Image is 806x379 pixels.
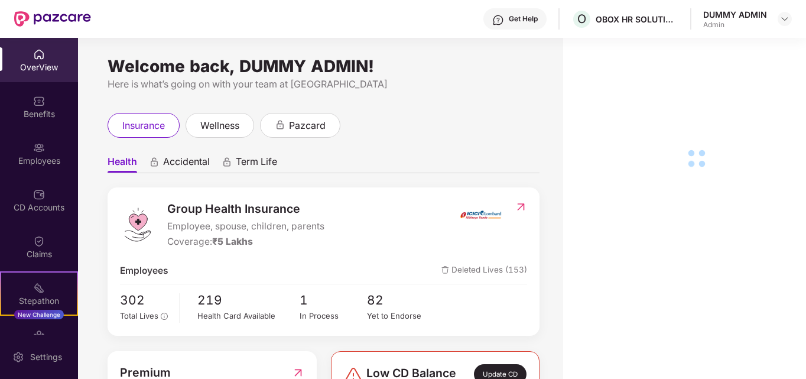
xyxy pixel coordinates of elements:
[441,266,449,274] img: deleteIcon
[27,351,66,363] div: Settings
[577,12,586,26] span: O
[108,77,539,92] div: Here is what’s going on with your team at [GEOGRAPHIC_DATA]
[212,236,253,247] span: ₹5 Lakhs
[459,200,503,229] img: insurerIcon
[780,14,789,24] img: svg+xml;base64,PHN2ZyBpZD0iRHJvcGRvd24tMzJ4MzIiIHhtbG5zPSJodHRwOi8vd3d3LnczLm9yZy8yMDAwL3N2ZyIgd2...
[367,290,435,310] span: 82
[120,311,158,320] span: Total Lives
[33,95,45,107] img: svg+xml;base64,PHN2ZyBpZD0iQmVuZWZpdHMiIHhtbG5zPSJodHRwOi8vd3d3LnczLm9yZy8yMDAwL3N2ZyIgd2lkdGg9Ij...
[275,119,285,130] div: animation
[120,264,168,278] span: Employees
[197,290,299,310] span: 219
[163,156,210,173] span: Accidental
[12,351,24,363] img: svg+xml;base64,PHN2ZyBpZD0iU2V0dGluZy0yMHgyMCIgeG1sbnM9Imh0dHA6Ly93d3cudzMub3JnLzIwMDAvc3ZnIiB3aW...
[149,157,160,167] div: animation
[703,20,767,30] div: Admin
[300,290,368,310] span: 1
[33,282,45,294] img: svg+xml;base64,PHN2ZyB4bWxucz0iaHR0cDovL3d3dy53My5vcmcvMjAwMC9zdmciIHdpZHRoPSIyMSIgaGVpZ2h0PSIyMC...
[300,310,368,322] div: In Process
[33,142,45,154] img: svg+xml;base64,PHN2ZyBpZD0iRW1wbG95ZWVzIiB4bWxucz0iaHR0cDovL3d3dy53My5vcmcvMjAwMC9zdmciIHdpZHRoPS...
[492,14,504,26] img: svg+xml;base64,PHN2ZyBpZD0iSGVscC0zMngzMiIgeG1sbnM9Imh0dHA6Ly93d3cudzMub3JnLzIwMDAvc3ZnIiB3aWR0aD...
[122,118,165,133] span: insurance
[14,310,64,319] div: New Challenge
[441,264,527,278] span: Deleted Lives (153)
[14,11,91,27] img: New Pazcare Logo
[509,14,538,24] div: Get Help
[167,200,324,218] span: Group Health Insurance
[367,310,435,322] div: Yet to Endorse
[33,189,45,200] img: svg+xml;base64,PHN2ZyBpZD0iQ0RfQWNjb3VudHMiIGRhdGEtbmFtZT0iQ0QgQWNjb3VudHMiIHhtbG5zPSJodHRwOi8vd3...
[108,61,539,71] div: Welcome back, DUMMY ADMIN!
[33,235,45,247] img: svg+xml;base64,PHN2ZyBpZD0iQ2xhaW0iIHhtbG5zPSJodHRwOi8vd3d3LnczLm9yZy8yMDAwL3N2ZyIgd2lkdGg9IjIwIi...
[197,310,299,322] div: Health Card Available
[236,156,277,173] span: Term Life
[108,156,137,173] span: Health
[167,219,324,234] span: Employee, spouse, children, parents
[161,313,168,320] span: info-circle
[1,295,77,307] div: Stepathon
[200,118,239,133] span: wellness
[289,118,326,133] span: pazcard
[120,290,171,310] span: 302
[222,157,232,167] div: animation
[167,235,324,249] div: Coverage:
[515,201,527,213] img: RedirectIcon
[33,48,45,60] img: svg+xml;base64,PHN2ZyBpZD0iSG9tZSIgeG1sbnM9Imh0dHA6Ly93d3cudzMub3JnLzIwMDAvc3ZnIiB3aWR0aD0iMjAiIG...
[33,329,45,341] img: svg+xml;base64,PHN2ZyBpZD0iRW5kb3JzZW1lbnRzIiB4bWxucz0iaHR0cDovL3d3dy53My5vcmcvMjAwMC9zdmciIHdpZH...
[703,9,767,20] div: DUMMY ADMIN
[596,14,678,25] div: OBOX HR SOLUTIONS PRIVATE LIMITED (ESCP)
[120,207,155,242] img: logo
